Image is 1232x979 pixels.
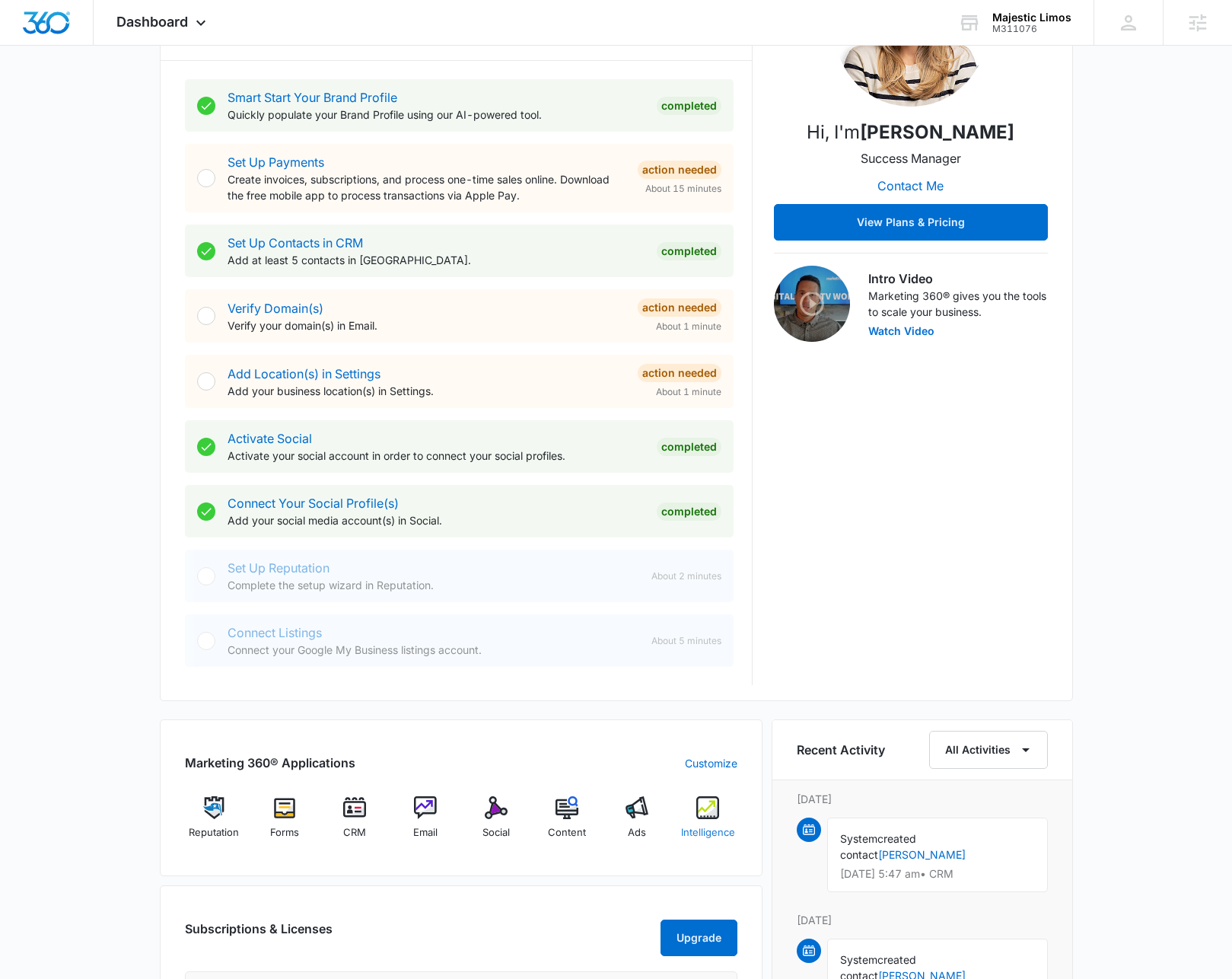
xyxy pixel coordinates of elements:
div: Completed [657,502,721,521]
a: Connect Your Social Profile(s) [228,496,399,511]
div: Action Needed [638,298,721,317]
p: Connect your Google My Business listings account. [228,642,639,658]
a: Set Up Contacts in CRM [228,235,363,250]
a: Smart Start Your Brand Profile [228,90,397,105]
a: Ads [608,796,667,851]
strong: [PERSON_NAME] [860,121,1014,143]
button: All Activities [929,731,1048,769]
button: View Plans & Pricing [774,204,1048,241]
p: [DATE] 5:47 am • CRM [840,869,1035,879]
a: CRM [326,796,384,851]
p: [DATE] [797,791,1048,807]
a: Set Up Payments [228,155,324,170]
span: Content [548,825,586,840]
p: Marketing 360® gives you the tools to scale your business. [868,288,1048,320]
h2: Subscriptions & Licenses [185,920,333,950]
p: Hi, I'm [807,119,1014,146]
p: Add your social media account(s) in Social. [228,512,645,528]
div: Completed [657,242,721,260]
h2: Marketing 360® Applications [185,754,355,772]
span: About 1 minute [656,320,721,333]
span: About 2 minutes [651,569,721,583]
h6: Recent Activity [797,741,885,759]
span: Forms [270,825,299,840]
p: Add your business location(s) in Settings. [228,383,626,399]
div: account name [992,11,1071,24]
span: Ads [628,825,646,840]
p: Quickly populate your Brand Profile using our AI-powered tool. [228,107,645,123]
a: Email [396,796,455,851]
span: System [840,832,877,845]
a: Intelligence [679,796,737,851]
a: [PERSON_NAME] [878,848,966,861]
span: Reputation [189,825,239,840]
div: account id [992,24,1071,34]
span: Email [413,825,438,840]
a: Forms [255,796,314,851]
span: CRM [343,825,366,840]
span: About 15 minutes [645,182,721,196]
a: Content [537,796,596,851]
a: Social [467,796,526,851]
button: Watch Video [868,326,934,336]
p: [DATE] [797,912,1048,928]
p: Create invoices, subscriptions, and process one-time sales online. Download the free mobile app t... [228,171,626,203]
a: Customize [685,755,737,771]
button: Contact Me [862,167,959,204]
div: Completed [657,97,721,115]
p: Activate your social account in order to connect your social profiles. [228,448,645,464]
span: created contact [840,832,916,861]
div: Action Needed [638,161,721,179]
p: Success Manager [861,149,961,167]
a: Reputation [185,796,244,851]
p: Add at least 5 contacts in [GEOGRAPHIC_DATA]. [228,252,645,268]
img: Intro Video [774,266,850,342]
a: Verify Domain(s) [228,301,323,316]
p: Complete the setup wizard in Reputation. [228,577,639,593]
a: Activate Social [228,431,312,446]
span: Social [482,825,510,840]
span: Intelligence [681,825,735,840]
span: Dashboard [116,14,188,30]
h3: Intro Video [868,269,1048,288]
a: Add Location(s) in Settings [228,366,380,381]
div: Completed [657,438,721,456]
button: Upgrade [661,920,737,956]
div: Action Needed [638,364,721,382]
span: About 5 minutes [651,634,721,648]
span: System [840,953,877,966]
p: Verify your domain(s) in Email. [228,317,626,333]
span: About 1 minute [656,385,721,399]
